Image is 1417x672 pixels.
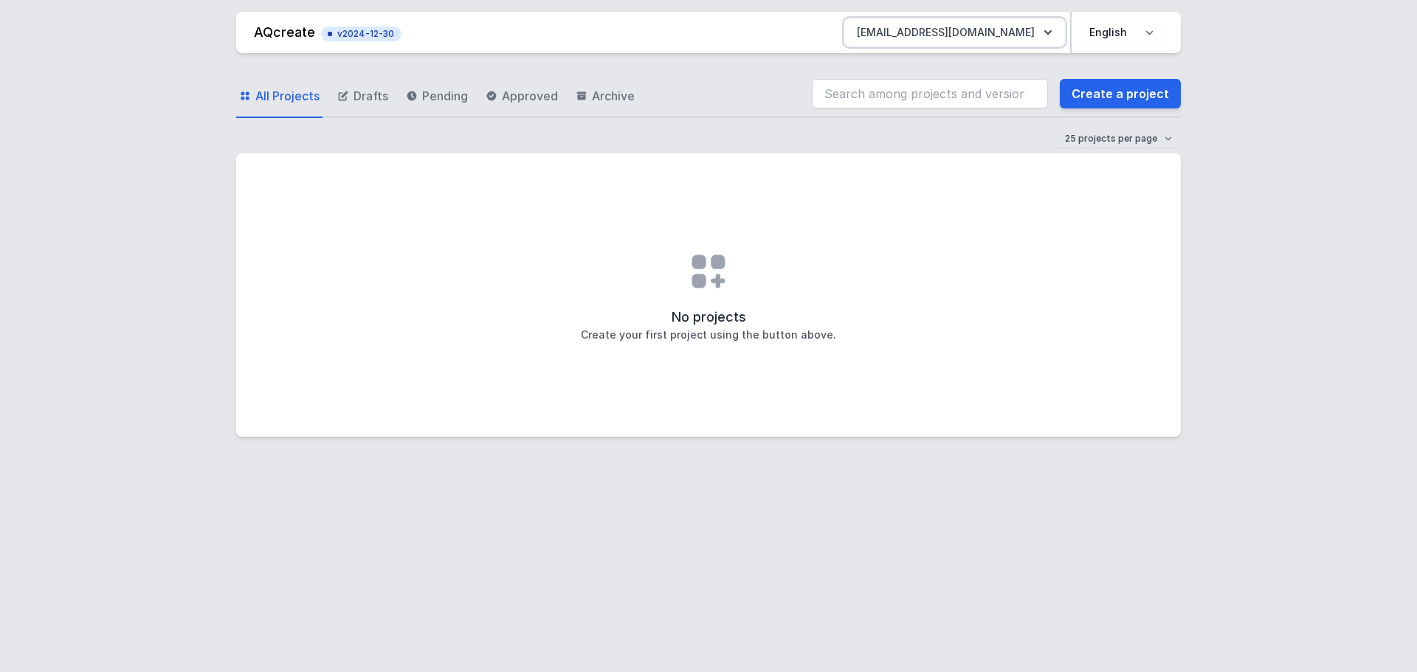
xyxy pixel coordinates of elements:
[236,75,323,118] a: All Projects
[255,87,320,105] span: All Projects
[581,328,836,342] h3: Create your first project using the button above.
[845,19,1064,46] button: [EMAIL_ADDRESS][DOMAIN_NAME]
[1060,79,1181,108] a: Create a project
[321,24,401,41] button: v2024-12-30
[422,87,468,105] span: Pending
[592,87,635,105] span: Archive
[254,24,315,40] a: AQcreate
[502,87,558,105] span: Approved
[483,75,561,118] a: Approved
[328,28,394,40] span: v2024-12-30
[672,307,746,328] h2: No projects
[334,75,391,118] a: Drafts
[812,79,1048,108] input: Search among projects and versions...
[1080,19,1163,46] select: Choose language
[354,87,388,105] span: Drafts
[573,75,638,118] a: Archive
[403,75,471,118] a: Pending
